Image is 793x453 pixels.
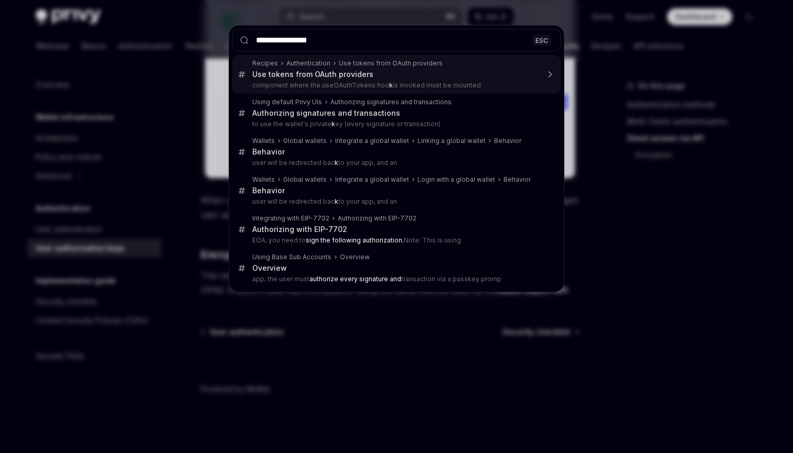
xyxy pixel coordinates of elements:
div: Authorizing with EIP-7702 [252,225,347,234]
div: Using default Privy UIs [252,98,322,106]
div: Linking a global wallet [417,137,486,145]
div: Integrate a global wallet [335,175,409,184]
div: Behavior [503,175,531,184]
div: Recipes [252,59,278,68]
div: Behavior [252,147,285,157]
div: Use tokens from OAuth providers [339,59,443,68]
div: Authorizing signatures and transactions [252,108,400,118]
div: Overview [252,263,287,273]
div: Wallets [252,175,275,184]
p: to use the wallet's private ey (every signature or transaction) [252,120,539,128]
b: k [335,197,338,205]
b: k [331,120,335,128]
b: authorize every signature and [309,275,401,283]
div: Wallets [252,137,275,145]
p: user will be redirected bac to your app, and an [252,197,539,206]
div: Global wallets [283,137,327,145]
div: Behavior [252,186,285,195]
div: Global wallets [283,175,327,184]
div: Authorizing with EIP-7702 [338,214,416,223]
p: component where the useOAuthTokens hoo is invoked must be mounted [252,81,539,90]
div: Integrating with EIP-7702 [252,214,329,223]
b: k [389,81,393,89]
div: Use tokens from OAuth providers [252,70,373,79]
p: app, the user must transaction via a passkey promp [252,275,539,283]
div: Using Base Sub Accounts [252,253,331,261]
b: sign the following authorization. [306,236,404,244]
div: ESC [532,35,551,46]
div: Behavior [494,137,521,145]
p: EOA, you need to Note: This is using [252,236,539,245]
b: k [335,159,338,167]
div: Overview [340,253,370,261]
div: Login with a global wallet [417,175,495,184]
div: Integrate a global wallet [335,137,409,145]
div: Authorizing signatures and transactions [330,98,452,106]
p: user will be redirected bac to your app, and an [252,159,539,167]
div: Authentication [286,59,330,68]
